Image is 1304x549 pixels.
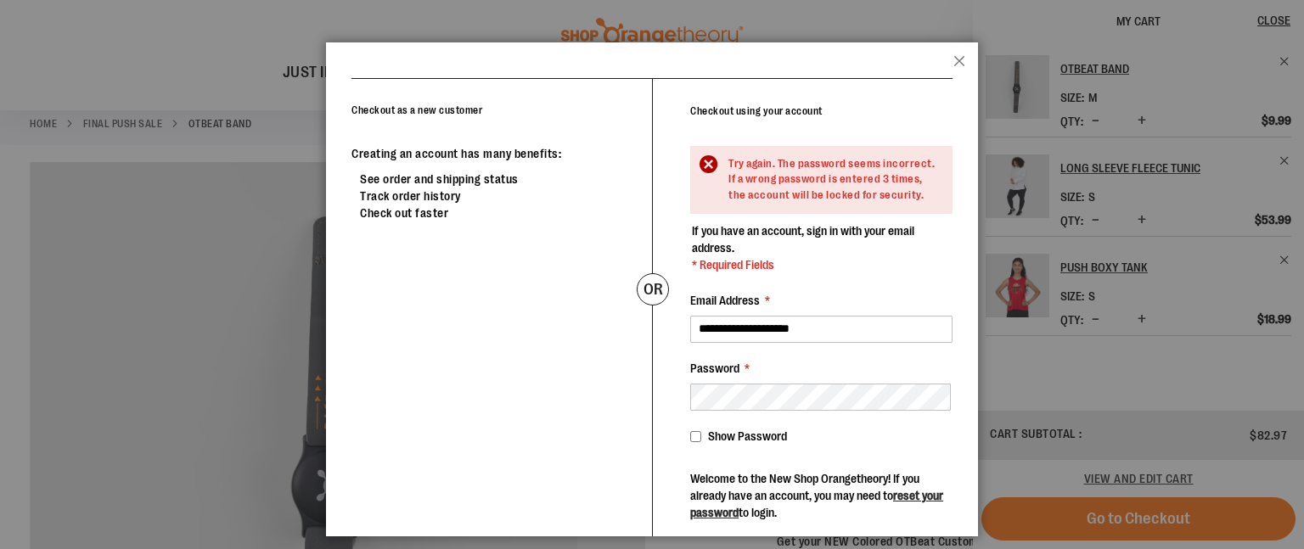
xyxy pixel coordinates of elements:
p: Welcome to the New Shop Orangetheory! If you already have an account, you may need to to login. [690,470,953,521]
div: Try again. The password seems incorrect. If a wrong password is entered 3 times, the account will... [728,156,936,204]
div: or [637,273,669,305]
span: If you have an account, sign in with your email address. [692,224,914,255]
strong: Checkout using your account [690,105,823,117]
span: Show Password [708,429,787,443]
strong: Checkout as a new customer [351,104,482,116]
a: reset your password [690,489,943,519]
li: Check out faster [360,204,627,221]
li: Track order history [360,188,627,204]
span: Email Address [690,294,760,307]
span: Password [690,361,739,375]
span: * Required Fields [692,256,951,273]
p: Creating an account has many benefits: [351,145,627,162]
li: See order and shipping status [360,171,627,188]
